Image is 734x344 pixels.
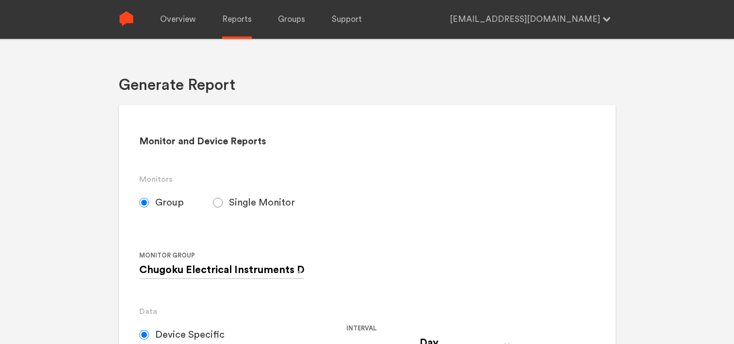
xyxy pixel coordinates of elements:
span: Single Monitor [229,197,295,208]
label: Interval [346,323,546,334]
h3: Monitors [139,173,595,185]
h3: Data [139,306,595,317]
input: Group [139,198,149,207]
label: Monitor Group [139,250,308,261]
span: Group [155,197,184,208]
img: Sense Logo [119,11,134,26]
input: Device Specific [139,330,149,340]
input: Single Monitor [213,198,223,207]
span: Device Specific [155,329,225,341]
h1: Generate Report [119,75,235,95]
h2: Monitor and Device Reports [139,136,595,148]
